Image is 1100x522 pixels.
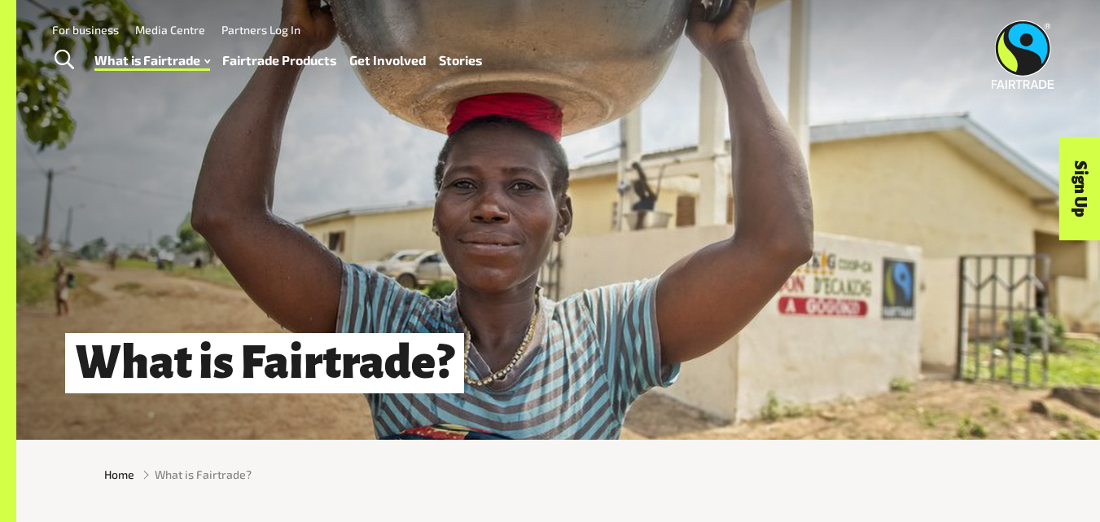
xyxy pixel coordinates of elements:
a: Media Centre [135,23,205,37]
a: What is Fairtrade [94,49,210,72]
h1: What is Fairtrade? [65,333,464,393]
a: For business [52,23,119,37]
a: Stories [439,49,482,72]
span: What is Fairtrade? [155,466,252,483]
a: Get Involved [349,49,426,72]
a: Home [104,466,134,483]
a: Fairtrade Products [222,49,336,72]
img: Fairtrade Australia New Zealand logo [992,20,1054,89]
a: Toggle Search [44,40,84,81]
a: Partners Log In [221,23,300,37]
